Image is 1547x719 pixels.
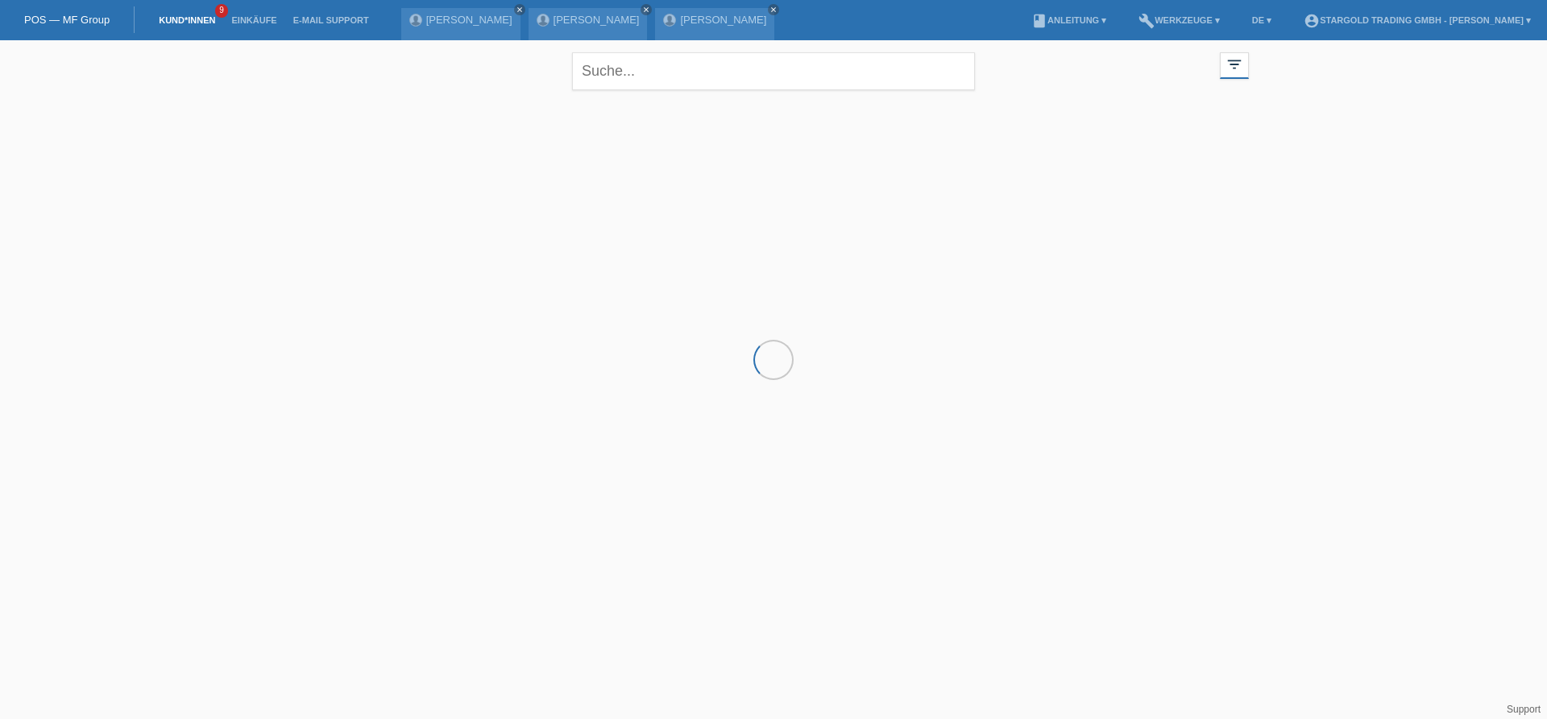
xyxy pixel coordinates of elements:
input: Suche... [572,52,975,90]
a: close [768,4,779,15]
a: [PERSON_NAME] [554,14,640,26]
a: close [641,4,652,15]
i: filter_list [1226,56,1243,73]
i: close [516,6,524,14]
a: buildWerkzeuge ▾ [1130,15,1228,25]
i: build [1138,13,1155,29]
a: [PERSON_NAME] [680,14,766,26]
i: book [1031,13,1047,29]
a: POS — MF Group [24,14,110,26]
i: account_circle [1304,13,1320,29]
a: close [514,4,525,15]
a: E-Mail Support [285,15,377,25]
i: close [642,6,650,14]
a: bookAnleitung ▾ [1023,15,1114,25]
i: close [769,6,778,14]
a: account_circleStargold Trading GmbH - [PERSON_NAME] ▾ [1296,15,1539,25]
a: Support [1507,704,1541,715]
a: Einkäufe [223,15,284,25]
a: DE ▾ [1244,15,1279,25]
span: 9 [215,4,228,18]
a: [PERSON_NAME] [426,14,512,26]
a: Kund*innen [151,15,223,25]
